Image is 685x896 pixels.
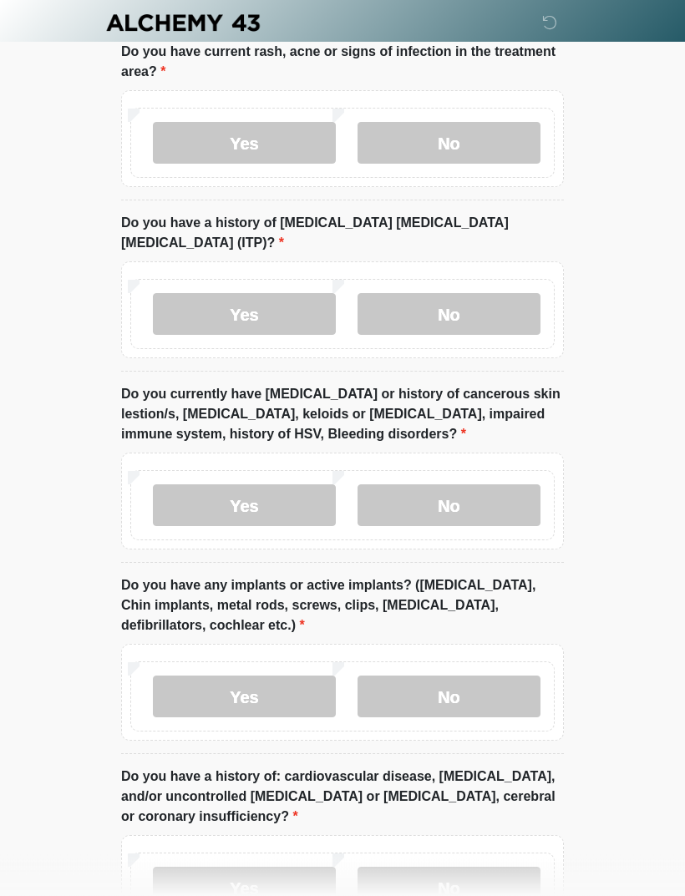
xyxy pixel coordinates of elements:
[153,294,336,336] label: Yes
[358,485,540,527] label: No
[121,576,564,636] label: Do you have any implants or active implants? ([MEDICAL_DATA], Chin implants, metal rods, screws, ...
[153,485,336,527] label: Yes
[121,385,564,445] label: Do you currently have [MEDICAL_DATA] or history of cancerous skin lestion/s, [MEDICAL_DATA], kelo...
[121,767,564,828] label: Do you have a history of: cardiovascular disease, [MEDICAL_DATA], and/or uncontrolled [MEDICAL_DA...
[121,43,564,83] label: Do you have current rash, acne or signs of infection in the treatment area?
[153,123,336,165] label: Yes
[358,676,540,718] label: No
[104,13,261,33] img: Alchemy 43 Logo
[153,676,336,718] label: Yes
[358,294,540,336] label: No
[358,123,540,165] label: No
[121,214,564,254] label: Do you have a history of [MEDICAL_DATA] [MEDICAL_DATA] [MEDICAL_DATA] (ITP)?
